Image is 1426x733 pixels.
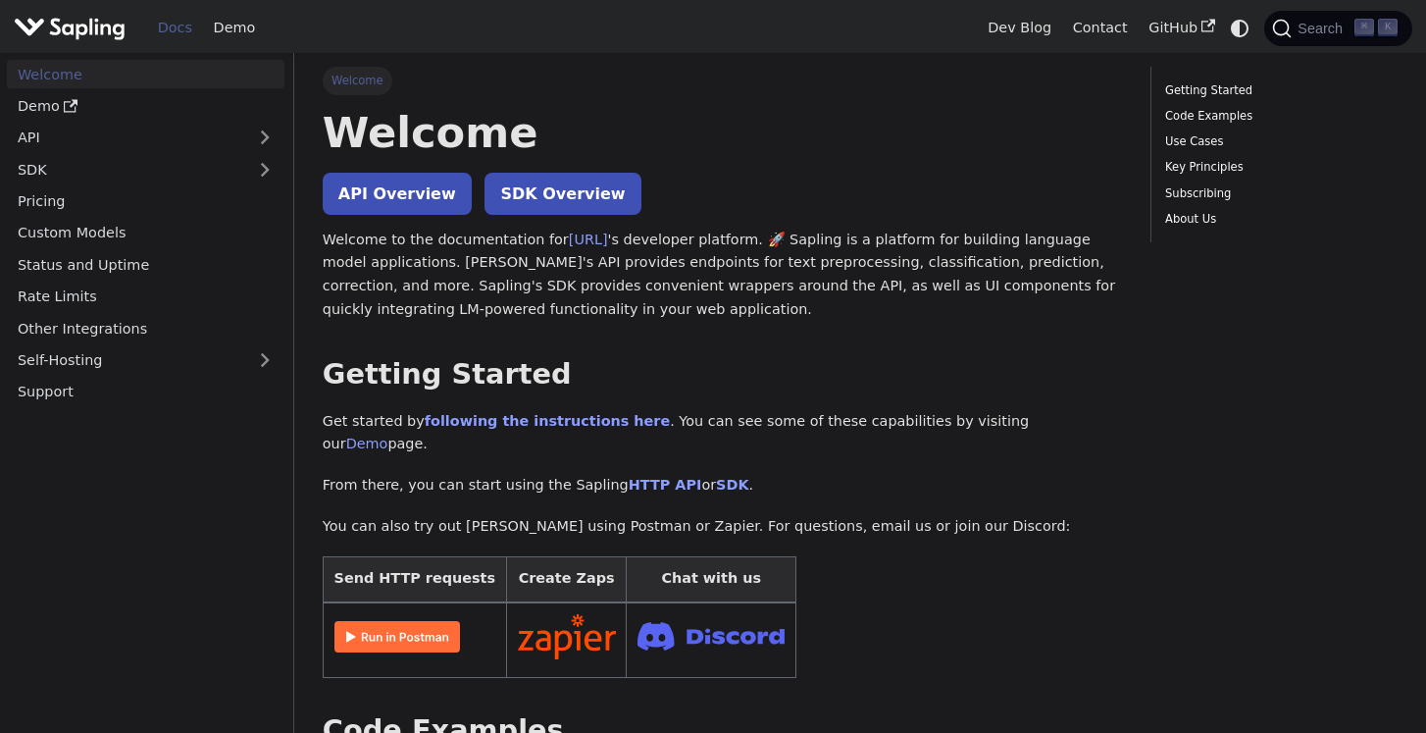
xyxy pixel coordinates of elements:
[1138,13,1225,43] a: GitHub
[14,14,132,42] a: Sapling.ai
[627,556,796,602] th: Chat with us
[7,155,245,183] a: SDK
[425,413,670,429] a: following the instructions here
[1165,81,1391,100] a: Getting Started
[1264,11,1411,46] button: Search (Command+K)
[346,436,388,451] a: Demo
[1165,210,1391,229] a: About Us
[1292,21,1354,36] span: Search
[323,357,1122,393] h2: Getting Started
[637,616,785,656] img: Join Discord
[7,60,284,88] a: Welcome
[977,13,1061,43] a: Dev Blog
[147,13,203,43] a: Docs
[245,124,284,152] button: Expand sidebar category 'API'
[323,515,1122,539] p: You can also try out [PERSON_NAME] using Postman or Zapier. For questions, email us or join our D...
[323,474,1122,497] p: From there, you can start using the Sapling or .
[7,219,284,247] a: Custom Models
[629,477,702,493] a: HTTP API
[569,232,608,247] a: [URL]
[323,410,1122,457] p: Get started by . You can see some of these capabilities by visiting our page.
[7,314,284,342] a: Other Integrations
[323,67,392,94] span: Welcome
[484,173,640,215] a: SDK Overview
[1165,107,1391,126] a: Code Examples
[1354,19,1374,36] kbd: ⌘
[1378,19,1398,36] kbd: K
[245,155,284,183] button: Expand sidebar category 'SDK'
[7,250,284,279] a: Status and Uptime
[1062,13,1139,43] a: Contact
[7,187,284,216] a: Pricing
[7,283,284,311] a: Rate Limits
[334,621,460,653] img: Run in Postman
[1165,158,1391,177] a: Key Principles
[14,14,126,42] img: Sapling.ai
[7,124,245,152] a: API
[518,614,616,659] img: Connect in Zapier
[323,556,506,602] th: Send HTTP requests
[323,173,472,215] a: API Overview
[506,556,627,602] th: Create Zaps
[7,346,284,375] a: Self-Hosting
[323,67,1122,94] nav: Breadcrumbs
[323,229,1122,322] p: Welcome to the documentation for 's developer platform. 🚀 Sapling is a platform for building lang...
[716,477,748,493] a: SDK
[1165,184,1391,203] a: Subscribing
[323,106,1122,159] h1: Welcome
[203,13,266,43] a: Demo
[7,92,284,121] a: Demo
[7,378,284,406] a: Support
[1165,132,1391,151] a: Use Cases
[1226,14,1254,42] button: Switch between dark and light mode (currently system mode)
